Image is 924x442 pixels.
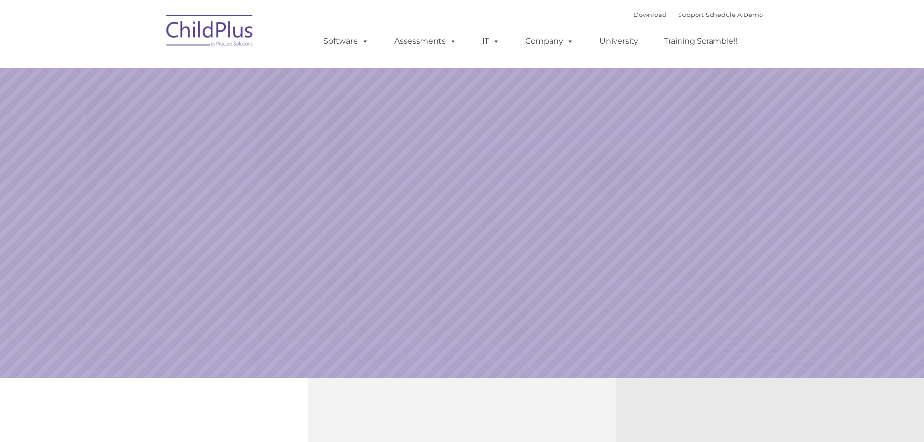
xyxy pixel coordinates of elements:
[516,32,584,51] a: Company
[385,32,466,51] a: Assessments
[472,32,509,51] a: IT
[628,276,782,316] a: Learn More
[633,11,666,18] a: Download
[590,32,648,51] a: University
[314,32,378,51] a: Software
[162,8,259,56] img: ChildPlus by Procare Solutions
[633,11,763,18] font: |
[654,32,747,51] a: Training Scramble!!
[678,11,704,18] a: Support
[706,11,763,18] a: Schedule A Demo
